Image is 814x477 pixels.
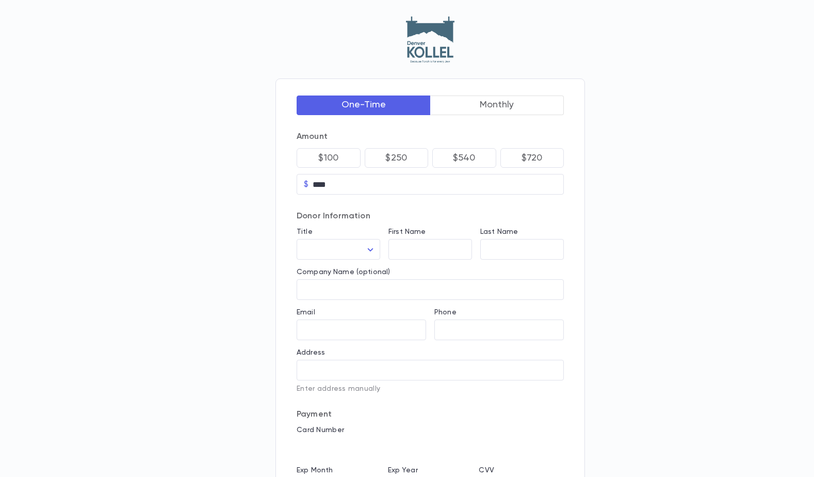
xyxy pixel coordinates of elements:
button: $250 [365,148,429,168]
button: $100 [297,148,361,168]
iframe: card [297,437,564,458]
p: CVV [479,466,564,474]
img: Logo [406,17,455,63]
label: Email [297,308,315,316]
button: Monthly [430,96,564,115]
p: Payment [297,409,564,420]
label: Exp Month [297,466,333,474]
p: Card Number [297,426,564,434]
div: ​ [297,240,380,260]
label: Company Name (optional) [297,268,390,276]
p: $ [304,179,308,189]
p: Amount [297,132,564,142]
p: $540 [453,153,476,163]
button: $720 [500,148,564,168]
label: Address [297,348,325,357]
p: $250 [385,153,407,163]
label: Last Name [480,228,518,236]
p: $100 [318,153,338,163]
label: Title [297,228,313,236]
label: First Name [388,228,426,236]
label: Phone [434,308,457,316]
p: Donor Information [297,211,564,221]
p: Enter address manually [297,385,564,393]
button: One-Time [297,96,431,115]
p: $720 [522,153,543,163]
button: $540 [432,148,496,168]
label: Exp Year [388,466,418,474]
